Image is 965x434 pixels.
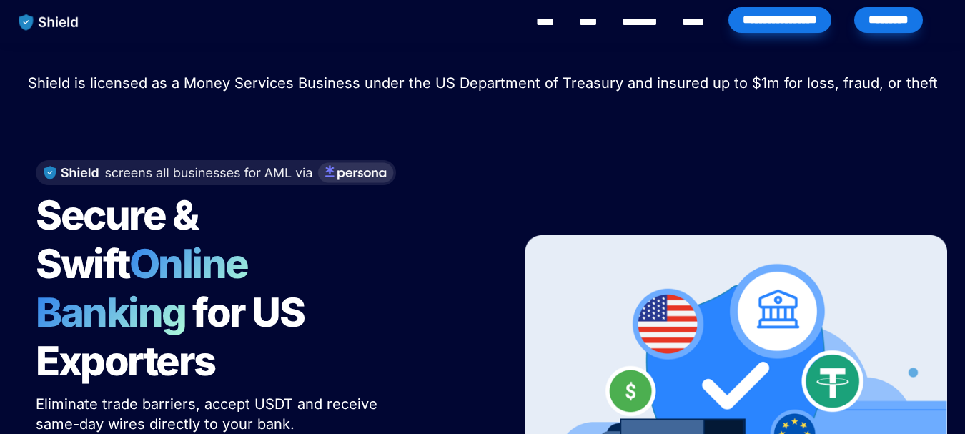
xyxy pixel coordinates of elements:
span: Eliminate trade barriers, accept USDT and receive same-day wires directly to your bank. [36,395,382,433]
span: Shield is licensed as a Money Services Business under the US Department of Treasury and insured u... [28,74,938,92]
img: website logo [12,7,86,37]
span: for US Exporters [36,288,311,385]
span: Secure & Swift [36,191,204,288]
span: Online Banking [36,240,262,337]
